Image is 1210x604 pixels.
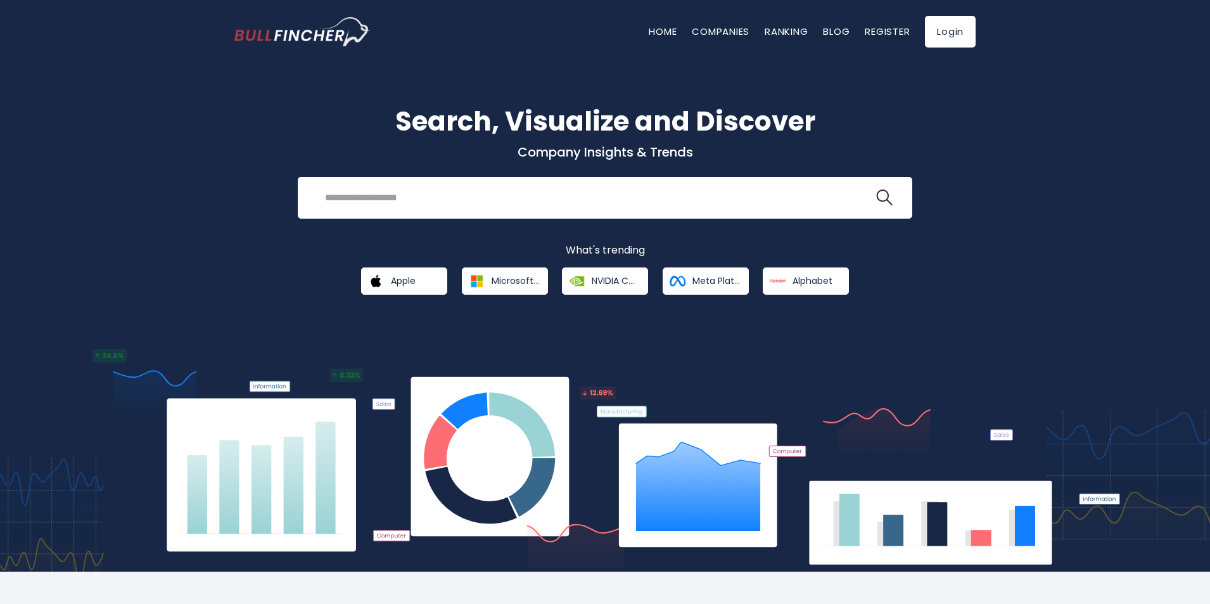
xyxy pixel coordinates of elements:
a: NVIDIA Corporation [562,267,648,295]
a: Companies [692,25,749,38]
a: Go to homepage [234,17,371,46]
a: Apple [361,267,447,295]
a: Blog [823,25,850,38]
a: Alphabet [763,267,849,295]
span: Microsoft Corporation [492,275,539,286]
span: NVIDIA Corporation [592,275,639,286]
span: Alphabet [793,275,832,286]
a: Register [865,25,910,38]
a: Home [649,25,677,38]
a: Meta Platforms [663,267,749,295]
p: What's trending [234,244,976,257]
img: bullfincher logo [234,17,371,46]
span: Meta Platforms [692,275,740,286]
h1: Search, Visualize and Discover [234,101,976,141]
a: Microsoft Corporation [462,267,548,295]
span: Apple [391,275,416,286]
a: Ranking [765,25,808,38]
p: Company Insights & Trends [234,144,976,160]
img: search icon [876,190,893,206]
a: Login [925,16,976,48]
